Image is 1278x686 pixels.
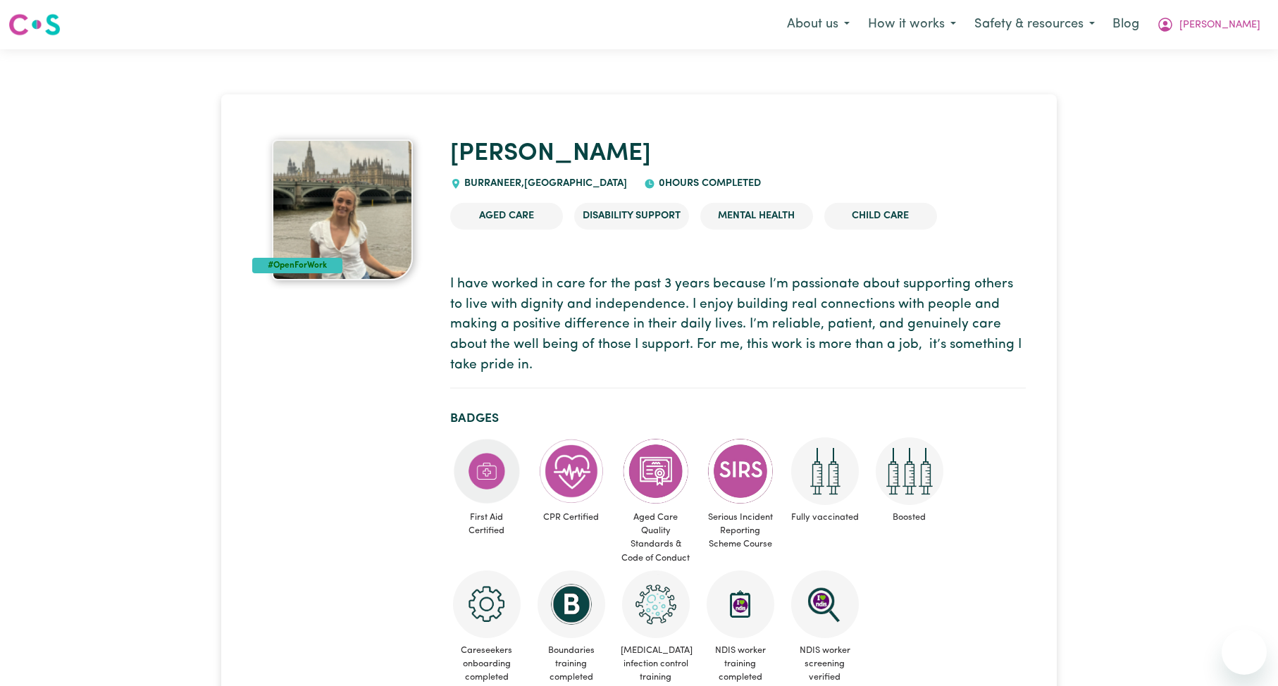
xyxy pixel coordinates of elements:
button: My Account [1148,10,1270,39]
img: Jade [272,139,413,280]
img: CS Academy: Introduction to NDIS Worker Training course completed [707,570,774,638]
span: CPR Certified [535,505,608,530]
a: Careseekers logo [8,8,61,41]
img: CS Academy: COVID-19 Infection Control Training course completed [622,570,690,638]
li: Child care [824,203,937,230]
span: Boosted [873,505,946,530]
span: Fully vaccinated [788,505,862,530]
img: CS Academy: Boundaries in care and support work course completed [538,570,605,638]
span: [PERSON_NAME] [1179,18,1260,33]
button: How it works [859,10,965,39]
a: Blog [1104,9,1148,40]
iframe: Button to launch messaging window [1222,630,1267,675]
img: NDIS Worker Screening Verified [791,570,859,638]
span: Serious Incident Reporting Scheme Course [704,505,777,557]
h2: Badges [450,411,1026,426]
img: CS Academy: Careseekers Onboarding course completed [453,570,521,638]
p: I have worked in care for the past 3 years because I’m passionate about supporting others to live... [450,275,1026,376]
span: Aged Care Quality Standards & Code of Conduct [619,505,693,570]
a: Jade 's profile picture'#OpenForWork [252,139,433,280]
img: Care and support worker has completed CPR Certification [538,437,605,505]
span: 0 hours completed [655,178,761,189]
img: CS Academy: Aged Care Quality Standards & Code of Conduct course completed [622,437,690,505]
li: Mental Health [700,203,813,230]
span: BURRANEER , [GEOGRAPHIC_DATA] [461,178,628,189]
img: Care and support worker has received 2 doses of COVID-19 vaccine [791,437,859,505]
button: Safety & resources [965,10,1104,39]
button: About us [778,10,859,39]
li: Aged Care [450,203,563,230]
img: Careseekers logo [8,12,61,37]
span: First Aid Certified [450,505,523,543]
li: Disability Support [574,203,689,230]
img: CS Academy: Serious Incident Reporting Scheme course completed [707,437,774,505]
img: Care and support worker has completed First Aid Certification [453,437,521,505]
img: Care and support worker has received booster dose of COVID-19 vaccination [876,437,943,505]
div: #OpenForWork [252,258,342,273]
a: [PERSON_NAME] [450,142,651,166]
